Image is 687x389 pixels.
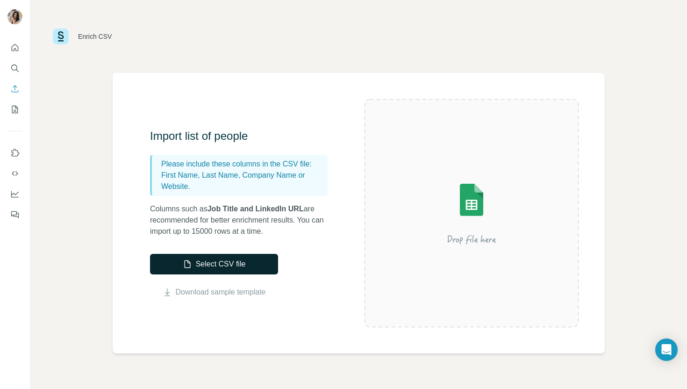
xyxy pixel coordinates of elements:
div: Enrich CSV [78,32,112,41]
button: My lists [7,101,22,118]
img: Surfe Illustration - Drop file here or select below [387,157,556,269]
button: Download sample template [150,287,278,298]
button: Select CSV file [150,254,278,274]
button: Dashboard [7,186,22,202]
button: Use Surfe API [7,165,22,182]
span: Job Title and LinkedIn URL [208,205,304,213]
a: Download sample template [176,287,266,298]
button: Search [7,60,22,77]
p: Columns such as are recommended for better enrichment results. You can import up to 15000 rows at... [150,203,337,237]
button: Quick start [7,39,22,56]
div: Open Intercom Messenger [655,339,678,361]
button: Enrich CSV [7,80,22,97]
h3: Import list of people [150,129,337,144]
img: Surfe Logo [53,29,69,44]
img: Avatar [7,9,22,24]
p: First Name, Last Name, Company Name or Website. [161,170,324,192]
button: Use Surfe on LinkedIn [7,144,22,161]
button: Feedback [7,206,22,223]
p: Please include these columns in the CSV file: [161,158,324,170]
